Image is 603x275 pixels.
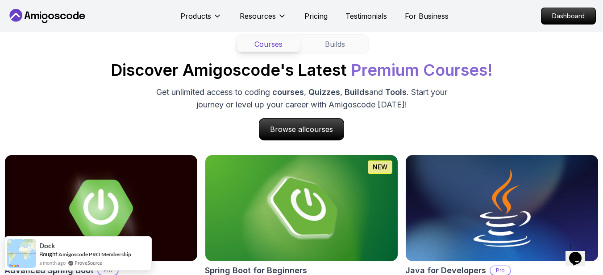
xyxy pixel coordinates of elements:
p: Get unlimited access to coding , , and . Start your journey or level up your career with Amigosco... [152,86,452,111]
button: Products [180,11,222,29]
span: Premium Courses! [351,60,493,80]
a: Dashboard [541,8,596,25]
span: Tools [385,87,407,97]
img: provesource social proof notification image [7,239,36,268]
iframe: chat widget [566,239,594,266]
span: Quizzes [308,87,340,97]
a: For Business [405,11,449,21]
p: Browse all [259,119,344,140]
p: Pro [491,266,510,275]
img: Java for Developers card [406,155,598,261]
p: Products [180,11,211,21]
span: Bought [39,250,58,258]
span: courses [306,125,333,134]
p: Resources [240,11,276,21]
button: Courses [237,37,300,52]
a: Browse allcourses [259,118,344,140]
p: NEW [373,163,387,172]
button: Builds [304,37,366,52]
span: Builds [345,87,369,97]
span: courses [272,87,304,97]
a: Amigoscode PRO Membership [58,251,131,258]
p: Dashboard [541,8,595,24]
a: Testimonials [345,11,387,21]
span: Dock [39,242,55,250]
p: Pro [98,266,118,275]
img: Advanced Spring Boot card [5,155,197,261]
a: Pricing [304,11,328,21]
button: Resources [240,11,287,29]
span: a month ago [39,259,66,267]
img: Spring Boot for Beginners card [205,155,398,261]
a: ProveSource [75,259,102,267]
h2: Discover Amigoscode's Latest [111,61,493,79]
